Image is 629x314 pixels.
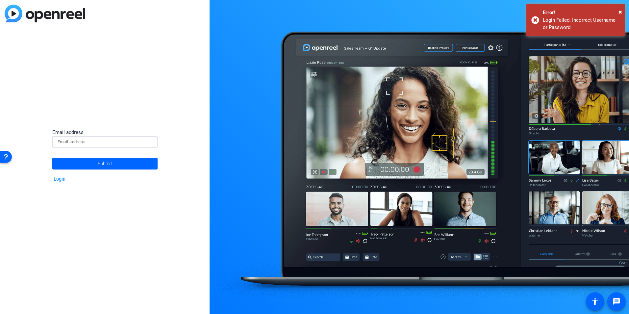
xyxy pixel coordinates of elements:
[543,9,620,16] div: Error!
[52,158,158,170] button: Submit
[591,298,599,305] mat-icon: accessibility
[618,8,622,16] span: ×
[618,7,622,17] button: Close
[54,176,65,182] a: Login
[5,5,85,22] img: blue-gradient.svg
[543,16,620,31] div: Login Failed. Incorrect Username or Password
[98,155,112,172] span: Submit
[52,129,84,135] span: Email address
[613,298,620,305] mat-icon: message
[58,138,152,146] input: Email address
